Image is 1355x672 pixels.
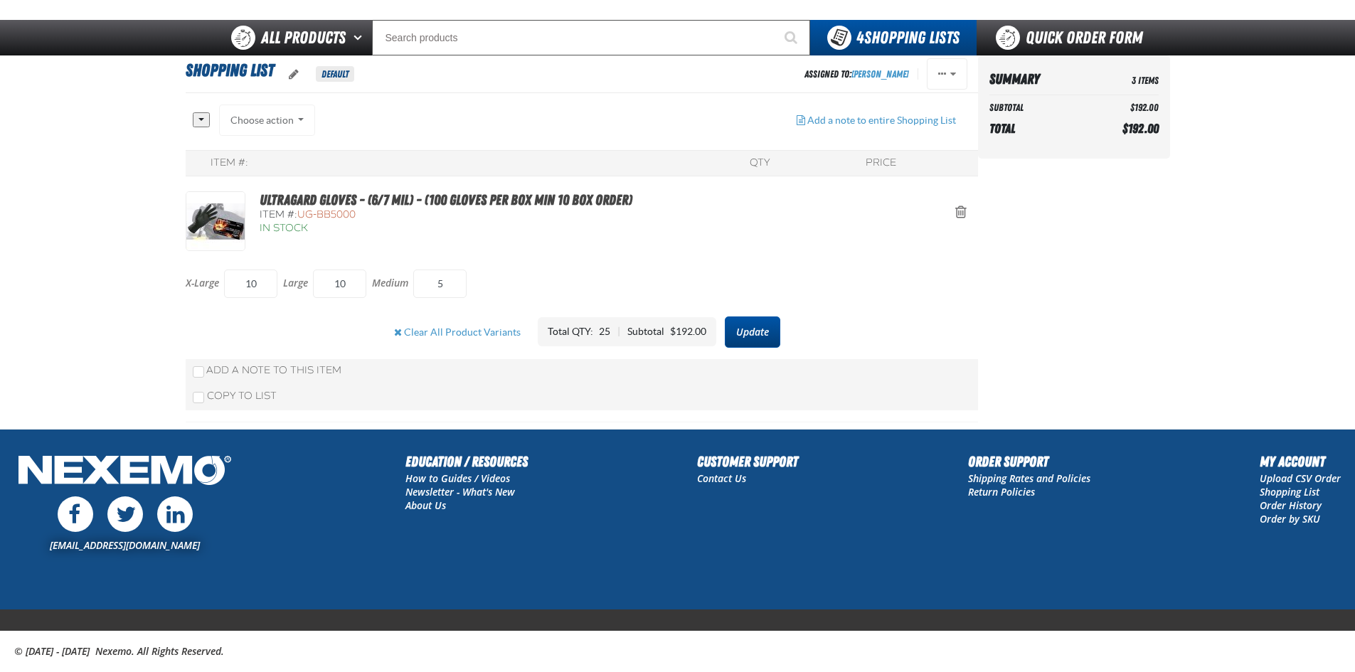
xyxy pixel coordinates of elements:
[313,270,366,298] input: QTY
[856,28,960,48] span: Shopping Lists
[989,67,1088,92] th: Summary
[627,325,670,338] div: Subtotal
[810,20,977,55] button: You have 4 Shopping Lists. Open to view details
[277,59,310,90] button: oro.shoppinglist.label.edit.tooltip
[224,270,277,298] input: QTY
[50,538,200,552] a: [EMAIL_ADDRESS][DOMAIN_NAME]
[866,156,896,170] div: Price
[193,390,277,402] label: Copy To List
[1088,67,1159,92] td: 3 Items
[968,485,1035,498] a: Return Policies
[1122,121,1159,136] span: $192.00
[405,485,515,498] a: Newsletter - What's New
[193,366,204,378] input: Add a Note to This Item
[1088,98,1159,117] td: $192.00
[316,66,354,82] span: Default
[206,364,341,376] span: Add a Note to This Item
[1260,498,1322,512] a: Order History
[193,392,204,403] input: Copy To List
[260,208,964,222] div: Item #:
[413,270,467,298] input: QTY
[383,316,532,348] button: Clear All Product Variants
[14,451,235,493] img: Nexemo Logo
[697,451,798,472] h2: Customer Support
[548,325,599,338] div: Total QTY:
[372,20,810,55] input: Search
[186,277,219,290] p: X-Large
[1260,485,1319,498] a: Shopping List
[968,471,1090,485] a: Shipping Rates and Policies
[599,325,610,338] div: 25
[977,20,1169,55] a: Quick Order Form
[1260,471,1341,485] a: Upload CSV Order
[989,117,1088,140] th: Total
[968,451,1090,472] h2: Order Support
[944,198,978,229] button: Action Remove Ultragard gloves - (6/7 mil) - (100 gloves per box MIN 10 box order) from Shopping ...
[260,191,632,208] a: Ultragard gloves - (6/7 mil) - (100 gloves per box MIN 10 box order)
[856,28,864,48] strong: 4
[297,208,356,220] span: UG-BB5000
[405,471,510,485] a: How to Guides / Videos
[785,105,967,136] button: Add a note to entire Shopping List
[804,65,909,84] div: Assigned To:
[372,277,408,290] p: Medium
[211,156,248,170] div: Item #:
[851,68,909,80] a: [PERSON_NAME]
[725,316,780,348] button: Update
[261,25,346,50] span: All Products
[750,156,770,170] div: QTY
[186,60,274,80] span: Shopping List
[260,222,964,235] div: In Stock
[697,471,746,485] a: Contact Us
[989,98,1088,117] th: Subtotal
[670,325,706,338] div: $192.00
[927,58,967,90] button: Actions of Shopping List
[1260,451,1341,472] h2: My Account
[617,325,620,338] div: |
[283,277,308,290] p: Large
[775,20,810,55] button: Start Searching
[349,20,372,55] button: Open All Products pages
[405,451,528,472] h2: Education / Resources
[1260,512,1320,526] a: Order by SKU
[405,498,446,512] a: About Us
